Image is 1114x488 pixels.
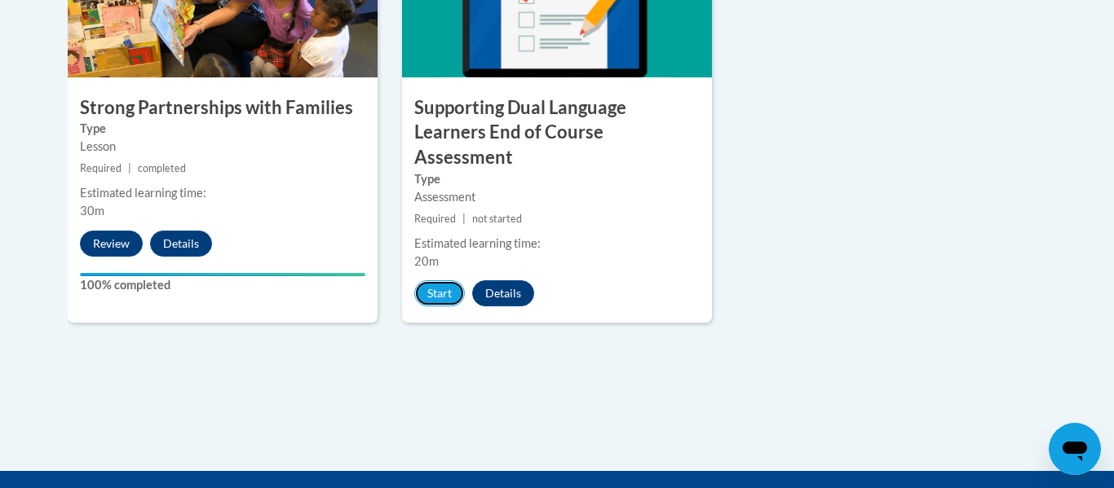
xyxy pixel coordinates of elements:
[472,213,522,225] span: not started
[80,276,365,294] label: 100% completed
[414,188,700,206] div: Assessment
[414,170,700,188] label: Type
[150,231,212,257] button: Details
[402,95,712,170] h3: Supporting Dual Language Learners End of Course Assessment
[80,184,365,202] div: Estimated learning time:
[472,280,534,306] button: Details
[80,138,365,156] div: Lesson
[462,213,466,225] span: |
[80,204,104,218] span: 30m
[1049,423,1101,475] iframe: Button to launch messaging window
[80,162,122,174] span: Required
[414,280,465,306] button: Start
[128,162,131,174] span: |
[414,213,456,225] span: Required
[80,120,365,138] label: Type
[414,235,700,253] div: Estimated learning time:
[414,254,439,268] span: 20m
[68,95,378,121] h3: Strong Partnerships with Families
[138,162,186,174] span: completed
[80,273,365,276] div: Your progress
[80,231,143,257] button: Review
